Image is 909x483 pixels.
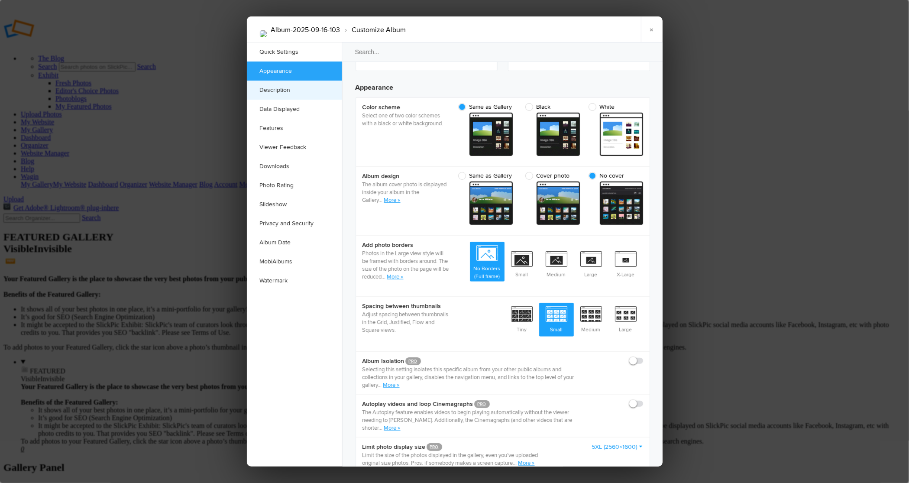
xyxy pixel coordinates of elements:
[641,16,663,42] a: ×
[458,103,512,111] span: Same as Gallery
[362,302,449,311] b: Spacing between thumbnails
[513,460,518,467] span: ...
[362,112,449,127] p: Select one of two color schemes with a black or white background.
[271,23,340,37] li: Album-2025-09-16-103
[384,197,401,204] a: More »
[505,303,539,335] span: Tiny
[362,451,545,467] p: Limit the size of the photos displayed in the gallery, even you’ve uploaded original size photos....
[342,42,664,62] input: Search...
[362,172,449,181] b: Album design
[247,233,342,252] a: Album Date
[458,172,512,180] span: Same as Gallery
[608,248,643,280] span: X-Large
[387,273,404,280] a: More »
[247,252,342,271] a: MobiAlbums
[380,197,384,204] span: ..
[362,181,449,204] p: The album cover photo is displayed inside your album in the Gallery.
[247,100,342,119] a: Data Displayed
[379,425,384,431] span: ...
[469,182,513,225] span: cover From gallery - dark
[525,103,576,111] span: Black
[539,303,574,335] span: Small
[383,382,400,389] a: More »
[362,103,449,112] b: Color scheme
[247,81,342,100] a: Description
[474,400,490,408] a: PRO
[247,62,342,81] a: Appearance
[362,311,449,334] p: Adjust spacing between thumbnails in the Grid, Justified, Flow and Square views.
[470,242,505,282] span: No Borders (Full frame)
[539,248,574,280] span: Medium
[247,176,342,195] a: Photo Rating
[589,172,639,180] span: No cover
[356,75,650,93] h3: Appearance
[362,366,587,389] p: Selecting this setting isolates this specific album from your other public albums and collections...
[574,303,608,335] span: Medium
[505,248,539,280] span: Small
[600,182,643,225] span: cover From gallery - dark
[362,400,587,408] b: Autoplay videos and loop Cinemagraphs
[247,271,342,290] a: Watermark
[379,382,383,389] span: ..
[247,195,342,214] a: Slideshow
[362,443,545,451] b: Limit photo display size
[608,303,643,335] span: Large
[382,273,387,280] span: ...
[589,103,639,111] span: White
[537,182,580,225] span: cover From gallery - dark
[574,248,608,280] span: Large
[247,157,342,176] a: Downloads
[340,23,406,37] li: Customize Album
[362,250,449,281] p: Photos in the Large view style will be framed with borders around. The size of the photo on the p...
[362,408,587,432] p: The Autoplay feature enables videos to begin playing automatically without the viewer needing to ...
[427,443,442,451] a: PRO
[384,425,401,431] a: More »
[592,443,643,451] a: 5XL (2560×1600)
[260,30,267,37] img: 80_3_Nov_23_Mono_Outback_Town_Street..jpg
[362,357,587,366] b: Album Isolation
[247,42,342,62] a: Quick Settings
[247,214,342,233] a: Privacy and Security
[525,172,576,180] span: Cover photo
[362,241,449,250] b: Add photo borders
[405,357,421,365] a: PRO
[247,138,342,157] a: Viewer Feedback
[247,119,342,138] a: Features
[518,460,535,467] a: More »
